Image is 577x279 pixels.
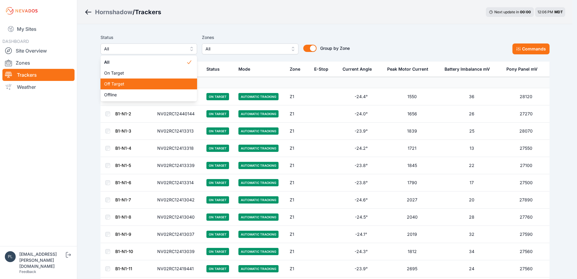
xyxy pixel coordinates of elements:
[100,43,197,54] button: All
[104,45,185,53] span: All
[100,56,197,101] div: All
[104,59,186,65] span: All
[104,92,186,98] span: Offline
[104,81,186,87] span: Off Target
[104,70,186,76] span: On Target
